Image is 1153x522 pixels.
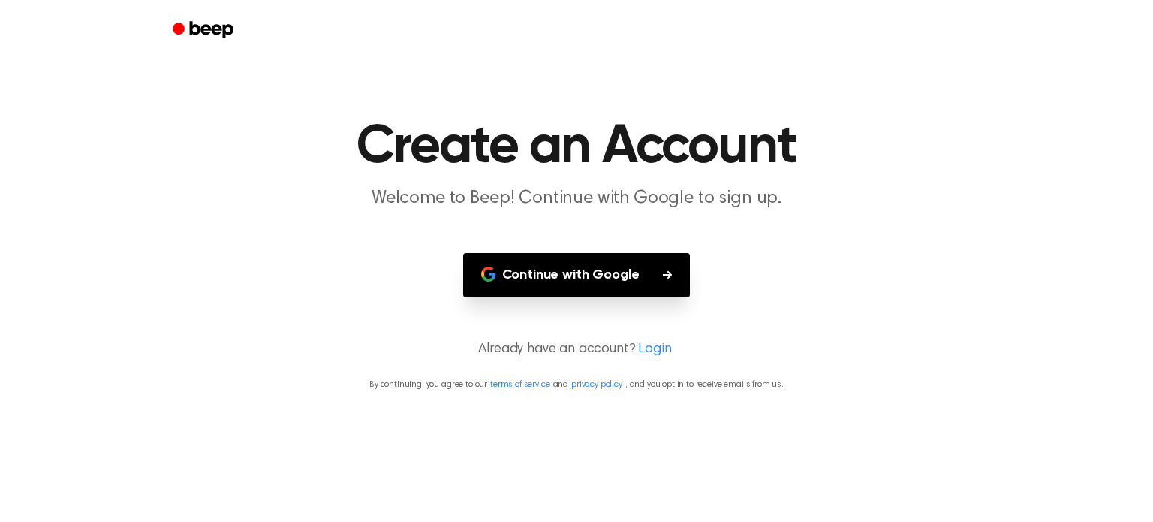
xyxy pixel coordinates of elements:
a: Login [638,339,671,360]
h1: Create an Account [192,120,961,174]
a: Beep [162,16,247,45]
button: Continue with Google [463,253,691,297]
a: terms of service [490,380,549,389]
p: Already have an account? [18,339,1135,360]
p: Welcome to Beep! Continue with Google to sign up. [288,186,865,211]
p: By continuing, you agree to our and , and you opt in to receive emails from us. [18,378,1135,391]
a: privacy policy [571,380,622,389]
